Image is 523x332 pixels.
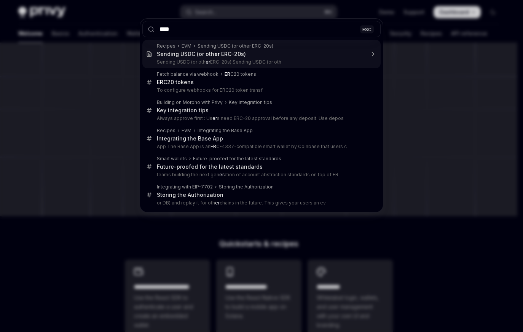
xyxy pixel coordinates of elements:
div: EVM [182,128,191,134]
div: Fetch balance via webhook [157,71,218,77]
b: er [215,200,220,206]
div: Future-proofed for the latest standards [157,163,263,170]
p: Sending USDC (or oth ERC-20s) Sending USDC (or oth [157,59,365,65]
div: Storing the Authorization [219,184,274,190]
div: Key integration tips [157,107,209,114]
b: er [214,51,220,57]
b: er [212,115,217,121]
div: Building on Morpho with Privy [157,99,223,105]
div: Storing the Authorization [157,192,223,198]
b: ER [157,79,163,85]
div: Sending USDC (or oth C-20s) [157,51,246,57]
p: Always approve first : Us s need ERC-20 approval before any deposit. Use depos [157,115,365,121]
p: App The Base App is an C-4337-compatible smart wallet by Coinbase that users c [157,144,365,150]
div: C20 tokens [225,71,256,77]
div: ESC [360,25,374,33]
div: Sending USDC (or other ERC-20s) [198,43,273,49]
p: To configure webhooks for ERC20 token transf [157,87,365,93]
div: Integrating with EIP-7702 [157,184,213,190]
p: teams building the next gen ation of account abstraction standards on top of ER [157,172,365,178]
div: Smart wallets [157,156,187,162]
div: Recipes [157,43,175,49]
b: er [206,59,210,65]
b: er [219,172,224,177]
b: ER [210,144,216,149]
div: C20 tokens [157,79,194,86]
b: ER [225,71,230,77]
div: Integrating the Base App [198,128,253,134]
div: EVM [182,43,191,49]
div: Future-proofed for the latest standards [193,156,281,162]
b: ER [221,51,228,57]
div: Recipes [157,128,175,134]
div: Key integration tips [229,99,272,105]
p: or DB) and replay it for oth chains in the future. This gives your users an ev [157,200,365,206]
div: Integrating the Base App [157,135,223,142]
